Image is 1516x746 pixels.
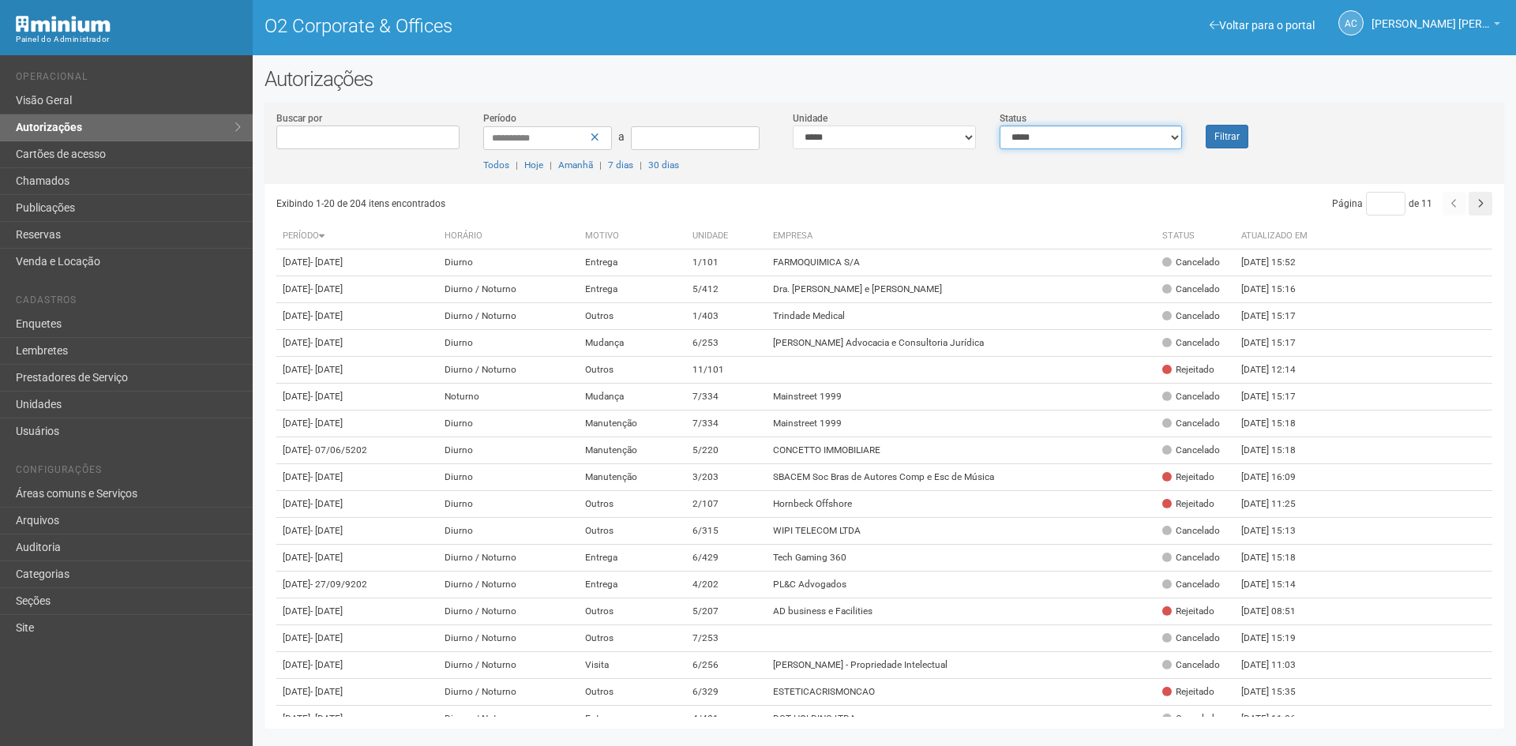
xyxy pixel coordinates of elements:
[438,384,579,410] td: Noturno
[579,223,686,249] th: Motivo
[767,706,1156,733] td: DGT HOLDING LTDA
[1235,464,1322,491] td: [DATE] 16:09
[686,652,767,679] td: 6/256
[1162,578,1220,591] div: Cancelado
[767,437,1156,464] td: CONCETTO IMMOBILIARE
[1235,249,1322,276] td: [DATE] 15:52
[1235,384,1322,410] td: [DATE] 15:17
[438,330,579,357] td: Diurno
[310,471,343,482] span: - [DATE]
[276,410,438,437] td: [DATE]
[265,16,872,36] h1: O2 Corporate & Offices
[310,659,343,670] span: - [DATE]
[579,572,686,598] td: Entrega
[438,491,579,518] td: Diurno
[310,310,343,321] span: - [DATE]
[767,652,1156,679] td: [PERSON_NAME] - Propriedade Intelectual
[276,572,438,598] td: [DATE]
[276,330,438,357] td: [DATE]
[1162,524,1220,538] div: Cancelado
[579,518,686,545] td: Outros
[1235,572,1322,598] td: [DATE] 15:14
[579,545,686,572] td: Entrega
[1162,551,1220,564] div: Cancelado
[438,464,579,491] td: Diurno
[686,598,767,625] td: 5/207
[1206,125,1248,148] button: Filtrar
[767,410,1156,437] td: Mainstreet 1999
[276,679,438,706] td: [DATE]
[276,384,438,410] td: [DATE]
[438,598,579,625] td: Diurno / Noturno
[1162,283,1220,296] div: Cancelado
[16,16,111,32] img: Minium
[1235,357,1322,384] td: [DATE] 12:14
[1162,417,1220,430] div: Cancelado
[1210,19,1315,32] a: Voltar para o portal
[1235,706,1322,733] td: [DATE] 11:26
[579,625,686,652] td: Outros
[648,159,679,171] a: 30 dias
[579,330,686,357] td: Mudança
[276,464,438,491] td: [DATE]
[686,572,767,598] td: 4/202
[686,491,767,518] td: 2/107
[276,303,438,330] td: [DATE]
[438,410,579,437] td: Diurno
[686,384,767,410] td: 7/334
[1235,679,1322,706] td: [DATE] 15:35
[516,159,518,171] span: |
[438,518,579,545] td: Diurno
[579,464,686,491] td: Manutenção
[767,384,1156,410] td: Mainstreet 1999
[686,303,767,330] td: 1/403
[1156,223,1235,249] th: Status
[686,276,767,303] td: 5/412
[767,223,1156,249] th: Empresa
[1372,2,1490,30] span: Ana Carla de Carvalho Silva
[686,545,767,572] td: 6/429
[1162,309,1220,323] div: Cancelado
[276,518,438,545] td: [DATE]
[16,464,241,481] li: Configurações
[276,111,322,126] label: Buscar por
[579,384,686,410] td: Mudança
[686,410,767,437] td: 7/334
[640,159,642,171] span: |
[1235,518,1322,545] td: [DATE] 15:13
[483,159,509,171] a: Todos
[618,130,625,143] span: a
[550,159,552,171] span: |
[579,437,686,464] td: Manutenção
[767,679,1156,706] td: ESTETICACRISMONCAO
[767,545,1156,572] td: Tech Gaming 360
[579,276,686,303] td: Entrega
[1162,605,1214,618] div: Rejeitado
[310,257,343,268] span: - [DATE]
[438,303,579,330] td: Diurno / Noturno
[1338,10,1364,36] a: AC
[310,444,367,455] span: - 07/06/5202
[310,498,343,509] span: - [DATE]
[1372,20,1500,32] a: [PERSON_NAME] [PERSON_NAME]
[483,111,516,126] label: Período
[1235,491,1322,518] td: [DATE] 11:25
[579,598,686,625] td: Outros
[579,357,686,384] td: Outros
[438,706,579,733] td: Diurno / Noturno
[438,679,579,706] td: Diurno / Noturno
[1235,545,1322,572] td: [DATE] 15:18
[579,303,686,330] td: Outros
[276,276,438,303] td: [DATE]
[524,159,543,171] a: Hoje
[579,679,686,706] td: Outros
[310,605,343,617] span: - [DATE]
[1162,390,1220,403] div: Cancelado
[310,337,343,348] span: - [DATE]
[276,437,438,464] td: [DATE]
[438,223,579,249] th: Horário
[438,437,579,464] td: Diurno
[1162,256,1220,269] div: Cancelado
[1235,410,1322,437] td: [DATE] 15:18
[686,437,767,464] td: 5/220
